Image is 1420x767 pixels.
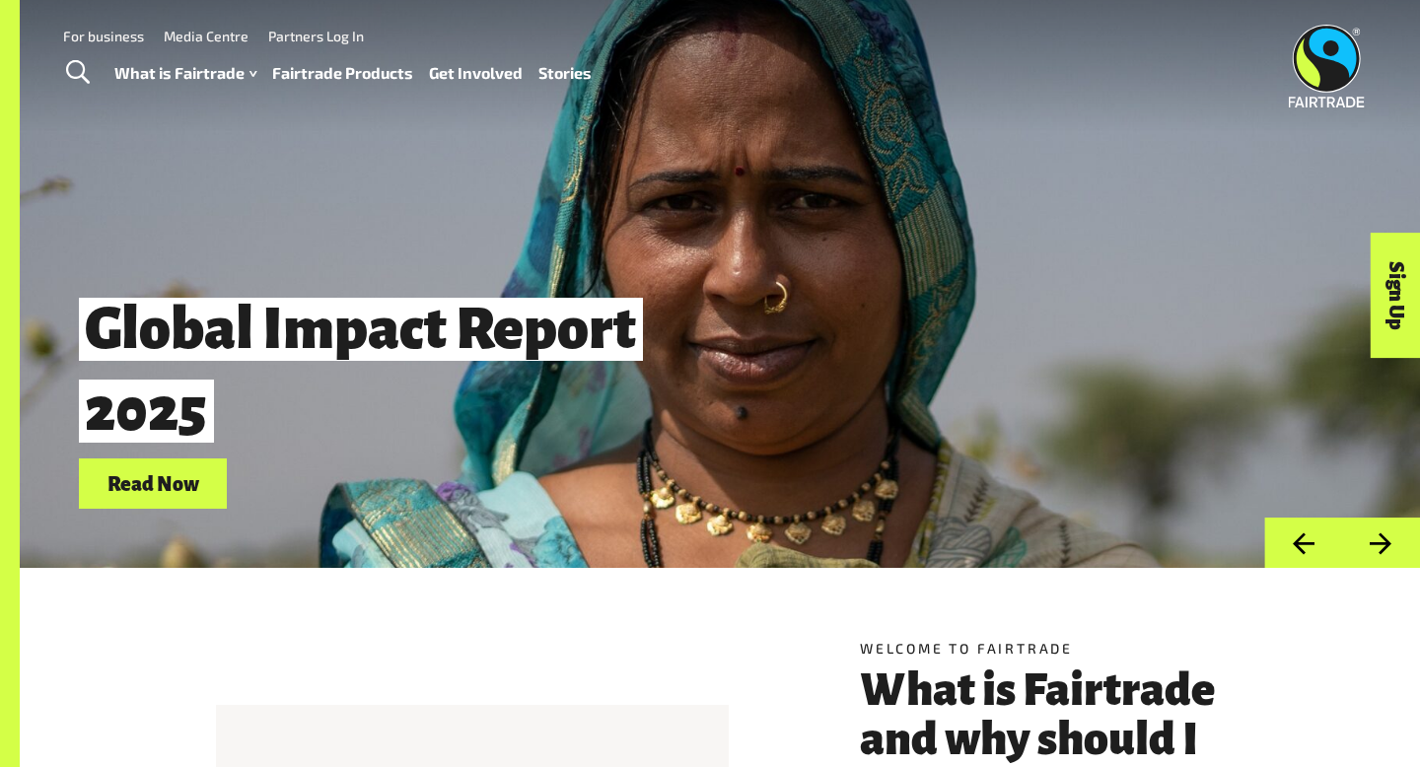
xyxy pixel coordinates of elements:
a: Stories [538,59,592,88]
a: Get Involved [429,59,523,88]
a: What is Fairtrade [114,59,256,88]
a: For business [63,28,144,44]
a: Partners Log In [268,28,364,44]
a: Media Centre [164,28,248,44]
a: Toggle Search [53,48,102,98]
a: Fairtrade Products [272,59,413,88]
span: Global Impact Report 2025 [79,298,643,443]
button: Previous [1264,518,1342,568]
a: Read Now [79,458,227,509]
button: Next [1342,518,1420,568]
img: Fairtrade Australia New Zealand logo [1289,25,1365,107]
h5: Welcome to Fairtrade [860,638,1246,659]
